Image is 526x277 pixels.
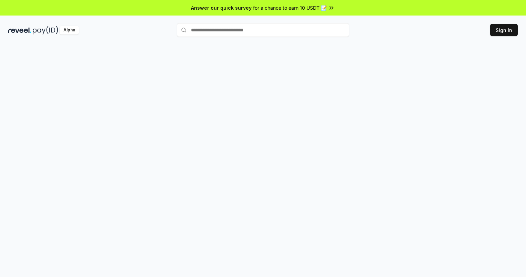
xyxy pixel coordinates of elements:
div: Alpha [60,26,79,34]
span: for a chance to earn 10 USDT 📝 [253,4,327,11]
img: pay_id [33,26,58,34]
span: Answer our quick survey [191,4,252,11]
button: Sign In [490,24,518,36]
img: reveel_dark [8,26,31,34]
